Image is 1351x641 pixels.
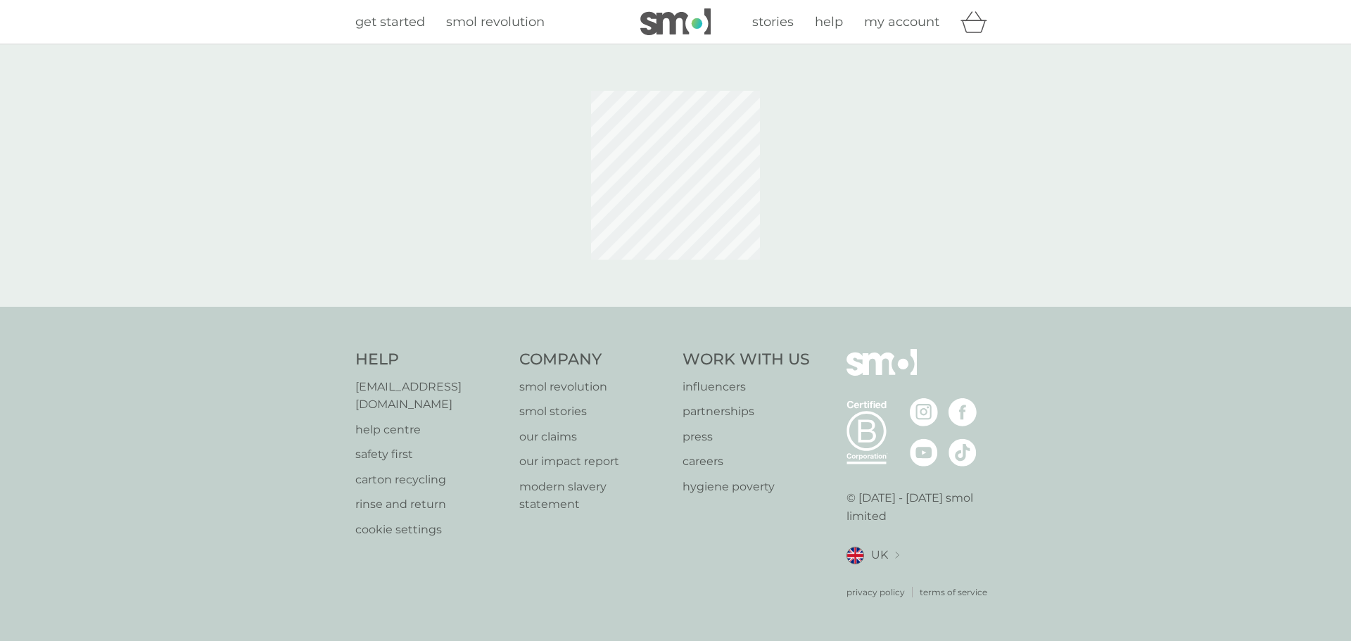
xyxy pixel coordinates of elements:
[519,478,669,514] a: modern slavery statement
[519,452,669,471] a: our impact report
[355,421,505,439] a: help centre
[960,8,996,36] div: basket
[846,585,905,599] a: privacy policy
[519,378,669,396] a: smol revolution
[752,12,794,32] a: stories
[519,402,669,421] a: smol stories
[355,12,425,32] a: get started
[846,489,996,525] p: © [DATE] - [DATE] smol limited
[683,378,810,396] a: influencers
[683,428,810,446] a: press
[355,471,505,489] a: carton recycling
[815,12,843,32] a: help
[815,14,843,30] span: help
[640,8,711,35] img: smol
[355,495,505,514] a: rinse and return
[846,547,864,564] img: UK flag
[683,452,810,471] a: careers
[910,438,938,467] img: visit the smol Youtube page
[446,14,545,30] span: smol revolution
[355,378,505,414] a: [EMAIL_ADDRESS][DOMAIN_NAME]
[864,14,939,30] span: my account
[949,398,977,426] img: visit the smol Facebook page
[683,349,810,371] h4: Work With Us
[355,521,505,539] a: cookie settings
[683,478,810,496] a: hygiene poverty
[910,398,938,426] img: visit the smol Instagram page
[683,402,810,421] a: partnerships
[920,585,987,599] a: terms of service
[864,12,939,32] a: my account
[752,14,794,30] span: stories
[949,438,977,467] img: visit the smol Tiktok page
[846,349,917,397] img: smol
[355,445,505,464] a: safety first
[446,12,545,32] a: smol revolution
[355,349,505,371] h4: Help
[355,14,425,30] span: get started
[871,546,888,564] span: UK
[519,428,669,446] a: our claims
[895,552,899,559] img: select a new location
[519,349,669,371] h4: Company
